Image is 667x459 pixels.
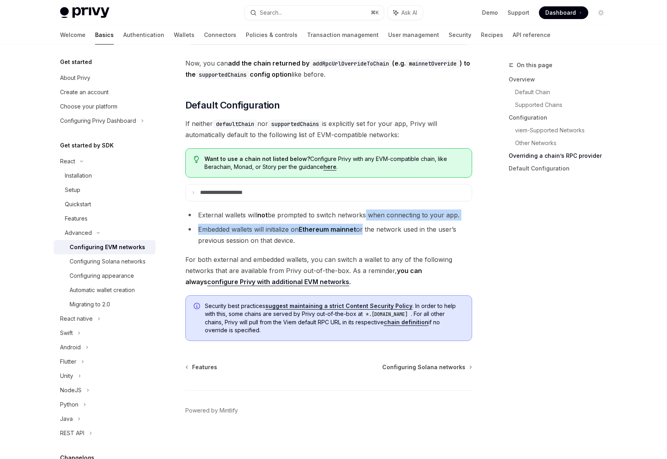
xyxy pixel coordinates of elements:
div: Choose your platform [60,102,117,111]
strong: Want to use a chain not listed below? [204,155,310,162]
a: Features [54,211,156,226]
span: Ask AI [401,9,417,17]
a: Migrating to 2.0 [54,297,156,312]
div: Java [60,414,73,424]
div: Installation [65,171,92,180]
div: Unity [60,371,73,381]
a: Configuring Solana networks [54,254,156,269]
a: Other Networks [515,137,614,149]
div: Configuring Privy Dashboard [60,116,136,126]
a: Powered by Mintlify [185,407,238,414]
span: On this page [517,60,552,70]
span: Features [192,363,217,371]
div: Create an account [60,87,109,97]
div: Configuring Solana networks [70,257,146,266]
a: Configuring EVM networks [54,240,156,254]
div: Swift [60,328,73,338]
span: Configure Privy with any EVM-compatible chain, like Berachain, Monad, or Story per the guidance . [204,155,463,171]
strong: add the chain returned by (e.g. ) to the config option [185,59,470,78]
h5: Get started [60,57,92,67]
a: Wallets [174,25,194,45]
a: Recipes [481,25,503,45]
div: Advanced [65,228,92,238]
code: *.[DOMAIN_NAME] [363,310,411,318]
a: Automatic wallet creation [54,283,156,297]
a: Dashboard [539,6,588,19]
code: supportedChains [196,70,250,79]
code: supportedChains [268,120,322,128]
span: Configuring Solana networks [382,363,465,371]
img: light logo [60,7,109,18]
a: User management [388,25,439,45]
a: API reference [513,25,550,45]
li: External wallets will be prompted to switch networks when connecting to your app. [185,209,472,221]
a: Configuring Solana networks [382,363,471,371]
a: chain definition [384,319,428,326]
svg: Info [194,303,202,311]
span: ⌘ K [371,10,379,16]
div: Search... [260,8,282,17]
span: Default Configuration [185,99,280,112]
code: addRpcUrlOverrideToChain [309,59,392,68]
div: Android [60,343,81,352]
strong: Ethereum mainnet [299,225,356,233]
div: React [60,157,75,166]
svg: Tip [194,156,199,163]
a: Configuring appearance [54,269,156,283]
div: Features [65,214,88,223]
a: Demo [482,9,498,17]
button: Ask AI [388,6,423,20]
div: Configuring appearance [70,271,134,281]
div: About Privy [60,73,90,83]
a: Features [186,363,217,371]
button: Toggle dark mode [595,6,607,19]
div: Quickstart [65,199,91,209]
a: Security [449,25,471,45]
a: Authentication [123,25,164,45]
span: Now, you can like before. [185,58,472,80]
code: mainnetOverride [406,59,460,68]
a: Connectors [204,25,236,45]
a: Default Chain [515,86,614,99]
div: Automatic wallet creation [70,285,135,295]
a: viem-Supported Networks [515,124,614,137]
a: configure Privy with additional EVM networks [207,278,349,286]
a: Basics [95,25,114,45]
a: Welcome [60,25,86,45]
a: Supported Chains [515,99,614,111]
div: React native [60,314,93,323]
button: Search...⌘K [245,6,384,20]
a: Create an account [54,85,156,99]
span: For both external and embedded wallets, you can switch a wallet to any of the following networks ... [185,254,472,287]
code: defaultChain [213,120,257,128]
a: Configuration [509,111,614,124]
a: Transaction management [307,25,379,45]
a: Choose your platform [54,99,156,114]
span: If neither nor is explicitly set for your app, Privy will automatically default to the following ... [185,118,472,140]
strong: not [257,211,268,219]
span: Security best practices . In order to help with this, some chains are served by Privy out-of-the-... [205,302,464,334]
a: suggest maintaining a strict Content Security Policy [265,302,412,310]
div: NodeJS [60,385,82,395]
a: Setup [54,183,156,197]
a: Policies & controls [246,25,298,45]
div: Migrating to 2.0 [70,300,110,309]
a: About Privy [54,71,156,85]
a: here [323,163,336,170]
span: Dashboard [545,9,576,17]
strong: you can always . [185,267,422,286]
a: Installation [54,168,156,183]
a: Quickstart [54,197,156,211]
h5: Get started by SDK [60,141,114,150]
a: Overriding a chain’s RPC provider [509,149,614,162]
div: Setup [65,185,80,195]
div: Flutter [60,357,76,366]
div: Configuring EVM networks [70,242,145,252]
a: Support [508,9,529,17]
div: REST API [60,428,84,438]
a: Default Configuration [509,162,614,175]
li: Embedded wallets will initialize on or the network used in the user’s previous session on that de... [185,224,472,246]
a: Overview [509,73,614,86]
div: Python [60,400,78,409]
